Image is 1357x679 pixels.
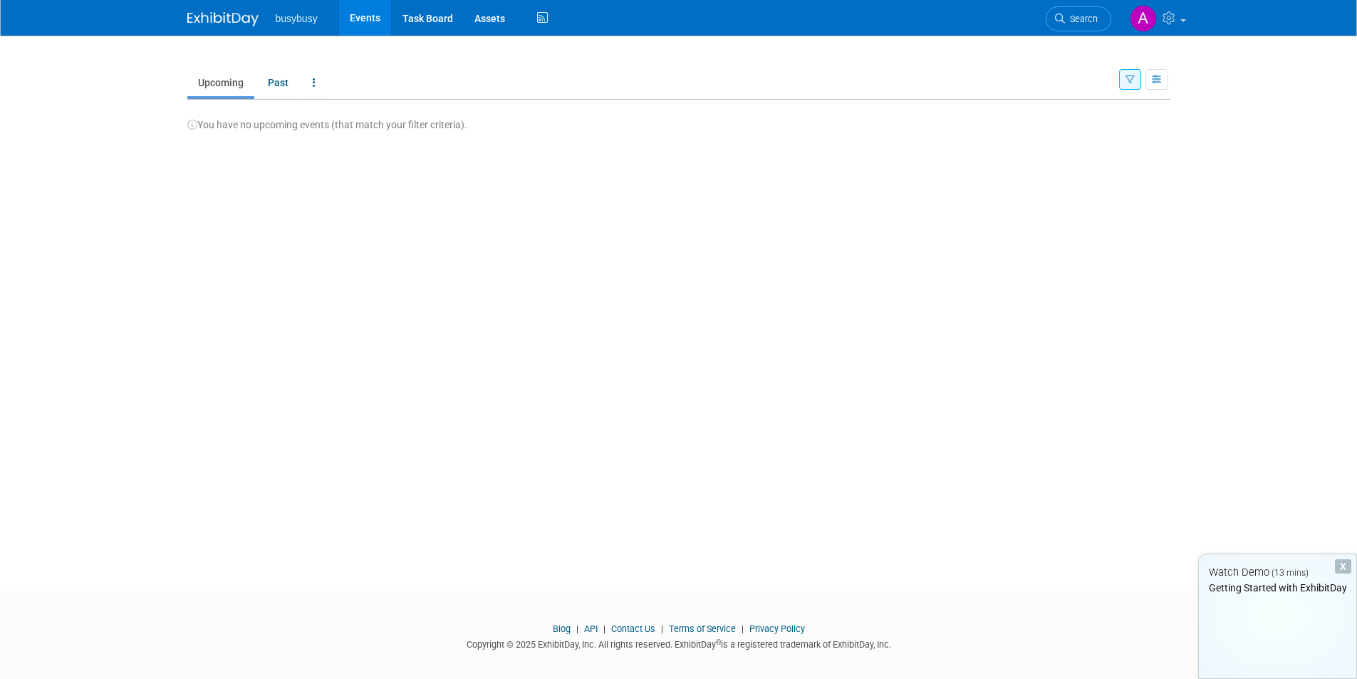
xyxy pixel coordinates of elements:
[584,623,598,634] a: API
[1065,14,1098,24] span: Search
[1046,6,1111,31] a: Search
[657,623,667,634] span: |
[738,623,747,634] span: |
[1199,581,1356,595] div: Getting Started with ExhibitDay
[600,623,609,634] span: |
[1335,559,1351,574] div: Dismiss
[187,12,259,26] img: ExhibitDay
[1130,5,1157,32] img: Amanda Price
[749,623,805,634] a: Privacy Policy
[1272,568,1309,578] span: (13 mins)
[1199,565,1356,580] div: Watch Demo
[257,69,299,96] a: Past
[553,623,571,634] a: Blog
[669,623,736,634] a: Terms of Service
[276,13,318,24] span: busybusy
[611,623,655,634] a: Contact Us
[716,638,721,646] sup: ®
[573,623,582,634] span: |
[187,119,467,130] span: You have no upcoming events (that match your filter criteria).
[187,69,254,96] a: Upcoming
